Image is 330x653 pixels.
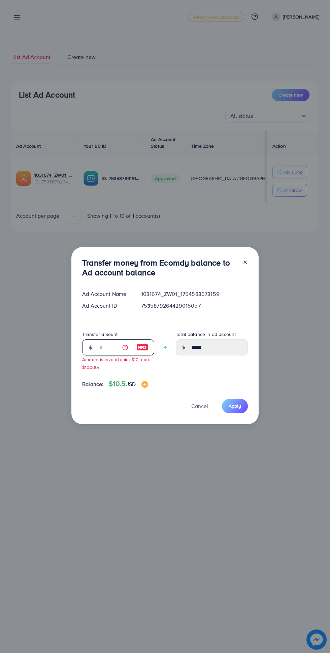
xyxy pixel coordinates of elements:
img: image [141,381,148,388]
h3: Transfer money from Ecomdy balance to Ad account balance [82,258,237,277]
small: Amount is invalid (min: $10, max: $10000) [82,356,151,370]
label: Total balance in ad account [176,331,236,338]
span: USD [125,380,136,388]
div: Ad Account Name [77,290,136,298]
span: Apply [229,403,241,409]
span: Balance: [82,380,103,388]
button: Apply [222,399,248,413]
label: Transfer amount [82,331,118,338]
img: image [136,343,148,351]
span: Cancel [191,402,208,410]
div: Ad Account ID [77,302,136,310]
h4: $10.5 [109,380,148,388]
div: 7535879264429015057 [136,302,253,310]
button: Cancel [183,399,217,413]
div: 1031674_ZW01_1754583673159 [136,290,253,298]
